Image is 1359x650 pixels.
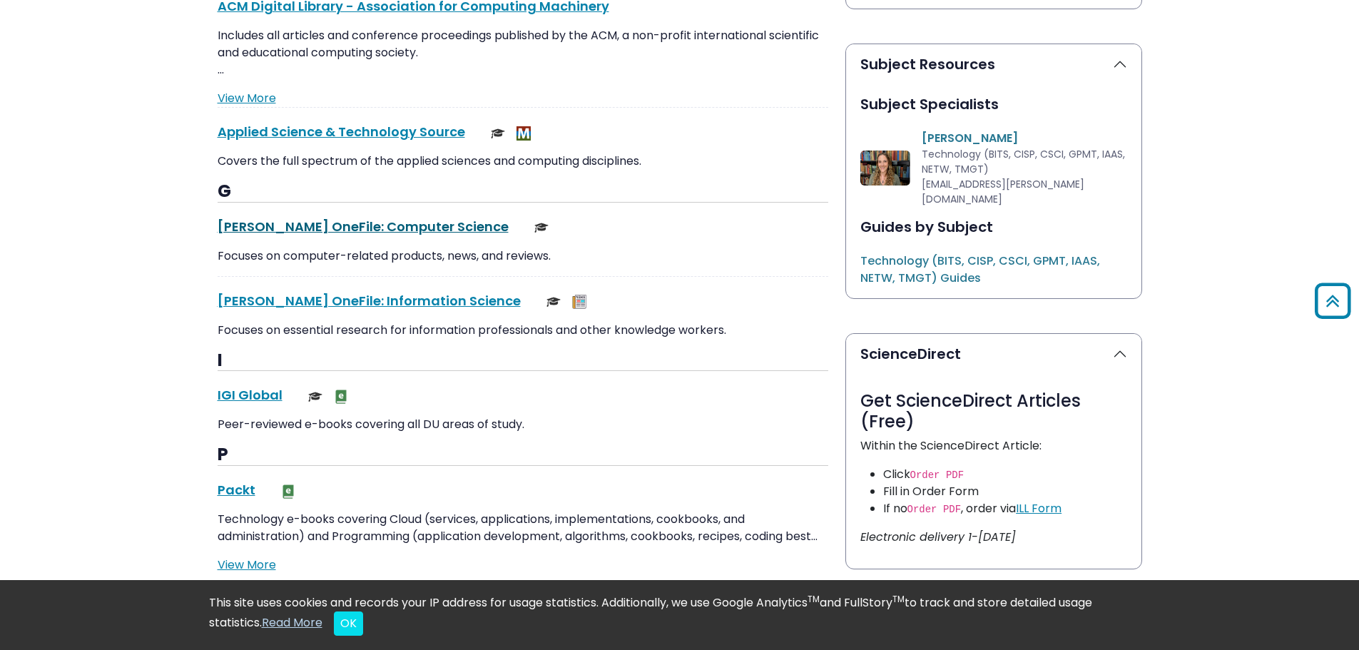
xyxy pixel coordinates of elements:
a: [PERSON_NAME] OneFile: Information Science [218,292,521,310]
a: Packt [218,481,255,499]
sup: TM [808,593,820,605]
li: If no , order via [883,500,1127,517]
code: Order PDF [910,469,964,481]
a: [PERSON_NAME] [922,130,1018,146]
h2: Subject Specialists [860,96,1127,113]
span: Technology (BITS, CISP, CSCI, GPMT, IAAS, NETW, TMGT) [922,147,1125,176]
h3: G [218,181,828,203]
h3: P [218,445,828,466]
img: Newspapers [572,295,586,309]
img: Sarah Gray [860,151,910,186]
a: Applied Science & Technology Source [218,123,465,141]
p: Technology e-books covering Cloud (services, applications, implementations, cookbooks, and admini... [218,511,828,545]
p: Within the ScienceDirect Article: [860,437,1127,455]
div: This site uses cookies and records your IP address for usage statistics. Additionally, we use Goo... [209,594,1151,636]
a: Read More [262,614,322,631]
p: Peer-reviewed e-books covering all DU areas of study. [218,416,828,433]
i: Electronic delivery 1-[DATE] [860,529,1016,545]
p: Focuses on computer-related products, news, and reviews. [218,248,828,265]
img: Scholarly or Peer Reviewed [491,126,505,141]
a: Back to Top [1310,289,1355,313]
img: Scholarly or Peer Reviewed [546,295,561,309]
button: Close [334,611,363,636]
a: View More [218,90,276,106]
p: Covers the full spectrum of the applied sciences and computing disciplines. [218,153,828,170]
sup: TM [892,593,905,605]
a: View More [218,557,276,573]
h3: I [218,350,828,372]
button: Subject Resources [846,44,1141,84]
h3: Get ScienceDirect Articles (Free) [860,391,1127,432]
img: Scholarly or Peer Reviewed [308,390,322,404]
img: e-Book [334,390,348,404]
span: [EMAIL_ADDRESS][PERSON_NAME][DOMAIN_NAME] [922,177,1084,206]
a: Technology (BITS, CISP, CSCI, GPMT, IAAS, NETW, TMGT) Guides [860,253,1100,286]
code: Order PDF [907,504,962,515]
img: Scholarly or Peer Reviewed [534,220,549,235]
img: e-Book [281,484,295,499]
p: Focuses on essential research for information professionals and other knowledge workers. [218,322,828,339]
img: MeL (Michigan electronic Library) [516,126,531,141]
p: Includes all articles and conference proceedings published by the ACM, a non-profit international... [218,27,828,78]
button: ScienceDirect [846,334,1141,374]
li: Click [883,466,1127,483]
a: [PERSON_NAME] OneFile: Computer Science [218,218,509,235]
li: Fill in Order Form [883,483,1127,500]
a: ILL Form [1016,500,1062,517]
h2: Guides by Subject [860,218,1127,235]
a: IGI Global [218,386,283,404]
